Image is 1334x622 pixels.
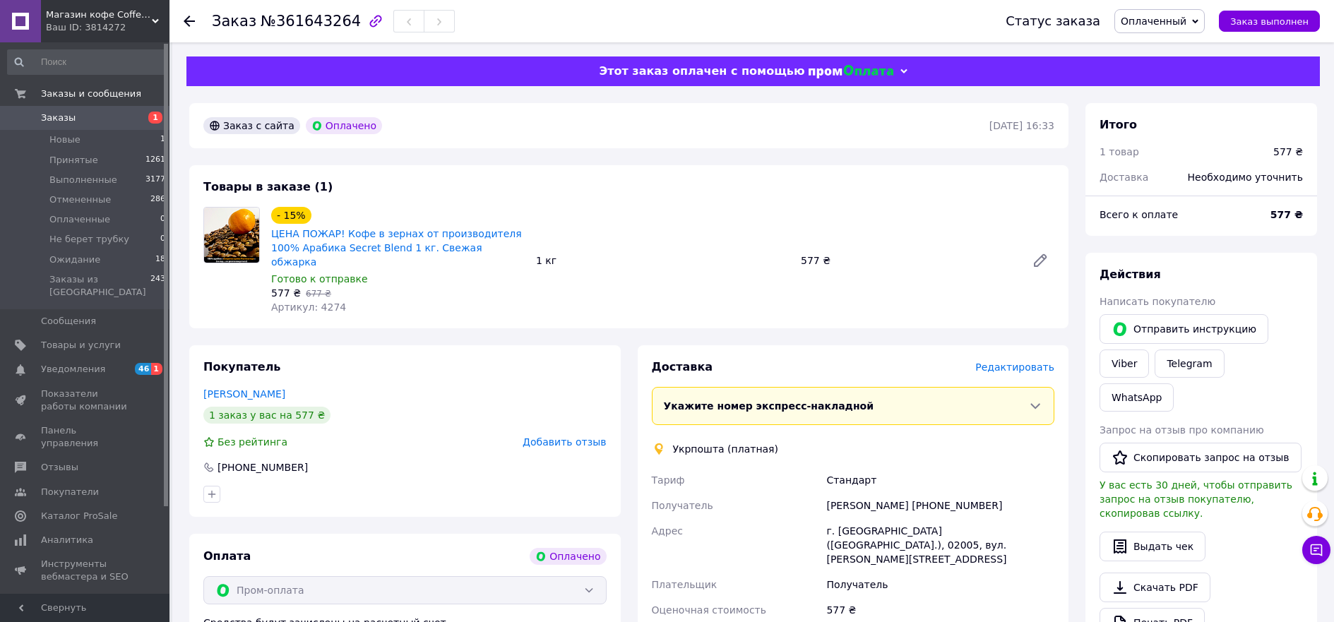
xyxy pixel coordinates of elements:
div: Оплачено [530,548,606,565]
button: Выдать чек [1100,532,1205,561]
span: Новые [49,133,81,146]
span: Заказы и сообщения [41,88,141,100]
span: Итого [1100,118,1137,131]
span: Принятые [49,154,98,167]
img: ЦЕНА ПОЖАР! Кофе в зернах от производителя 100% Арабика Secret Blend 1 кг. Свежая обжарка [204,208,259,263]
span: Отмененные [49,193,111,206]
span: Инструменты вебмастера и SEO [41,558,131,583]
span: 1 товар [1100,146,1139,157]
span: Редактировать [975,361,1054,373]
span: 0 [160,213,165,226]
span: Показатели работы компании [41,388,131,413]
span: 286 [150,193,165,206]
span: 243 [150,273,165,299]
div: Оплачено [306,117,382,134]
span: Всего к оплате [1100,209,1178,220]
span: 0 [160,233,165,246]
a: Telegram [1155,349,1224,378]
span: Действия [1100,268,1161,281]
span: Магазин кофе Coffee Choice [46,8,152,21]
span: 3177 [145,174,165,186]
span: Заказ выполнен [1230,16,1309,27]
span: Получатель [652,500,713,511]
div: г. [GEOGRAPHIC_DATA] ([GEOGRAPHIC_DATA].), 02005, вул. [PERSON_NAME][STREET_ADDRESS] [823,518,1057,572]
time: [DATE] 16:33 [989,120,1054,131]
span: Уведомления [41,363,105,376]
span: Ожидание [49,253,100,266]
span: Товары в заказе (1) [203,180,333,193]
a: Viber [1100,349,1149,378]
span: 46 [135,363,151,375]
a: Скачать PDF [1100,573,1210,602]
span: №361643264 [261,13,361,30]
span: 1 [148,112,162,124]
span: Готово к отправке [271,273,368,285]
img: evopay logo [809,65,893,78]
div: Необходимо уточнить [1179,162,1311,193]
input: Поиск [7,49,167,75]
span: Тариф [652,474,685,486]
a: ЦЕНА ПОЖАР! Кофе в зернах от производителя 100% Арабика Secret Blend 1 кг. Свежая обжарка [271,228,522,268]
span: 18 [155,253,165,266]
div: Получатель [823,572,1057,597]
a: [PERSON_NAME] [203,388,285,400]
span: 577 ₴ [271,287,301,299]
span: Написать покупателю [1100,296,1215,307]
span: Покупатели [41,486,99,498]
div: Вернуться назад [184,14,195,28]
span: Артикул: 4274 [271,301,346,313]
span: Каталог ProSale [41,510,117,522]
span: Этот заказ оплачен с помощью [599,64,804,78]
div: 577 ₴ [795,251,1020,270]
div: [PERSON_NAME] [PHONE_NUMBER] [823,493,1057,518]
span: Не берет трубку [49,233,129,246]
span: Без рейтинга [218,436,287,448]
span: Оплата [203,549,251,563]
span: Оплаченный [1121,16,1186,27]
button: Отправить инструкцию [1100,314,1268,344]
span: 1261 [145,154,165,167]
span: Панель управления [41,424,131,450]
div: Заказ с сайта [203,117,300,134]
span: Покупатель [203,360,280,373]
div: - 15% [271,207,311,224]
b: 577 ₴ [1270,209,1303,220]
span: Отзывы [41,461,78,474]
span: Заказ [212,13,256,30]
span: Заказы [41,112,76,124]
span: Оценочная стоимость [652,604,767,616]
span: Выполненные [49,174,117,186]
span: 677 ₴ [306,289,331,299]
span: Доставка [652,360,713,373]
button: Чат с покупателем [1302,536,1330,564]
div: [PHONE_NUMBER] [216,460,309,474]
a: WhatsApp [1100,383,1174,412]
span: Заказы из [GEOGRAPHIC_DATA] [49,273,150,299]
div: Статус заказа [1006,14,1100,28]
span: Сообщения [41,315,96,328]
span: 1 [151,363,162,375]
button: Скопировать запрос на отзыв [1100,443,1302,472]
div: Стандарт [823,467,1057,493]
span: Адрес [652,525,683,537]
span: Укажите номер экспресс-накладной [664,400,874,412]
span: Аналитика [41,534,93,546]
span: Плательщик [652,579,717,590]
div: 1 заказ у вас на 577 ₴ [203,407,330,424]
span: Запрос на отзыв про компанию [1100,424,1264,436]
span: Доставка [1100,172,1148,183]
div: 577 ₴ [1273,145,1303,159]
span: Добавить отзыв [523,436,606,448]
div: Укрпошта (платная) [669,442,782,456]
span: У вас есть 30 дней, чтобы отправить запрос на отзыв покупателю, скопировав ссылку. [1100,479,1292,519]
span: Товары и услуги [41,339,121,352]
div: Ваш ID: 3814272 [46,21,169,34]
a: Редактировать [1026,246,1054,275]
span: 1 [160,133,165,146]
div: 1 кг [530,251,795,270]
span: Оплаченные [49,213,110,226]
button: Заказ выполнен [1219,11,1320,32]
